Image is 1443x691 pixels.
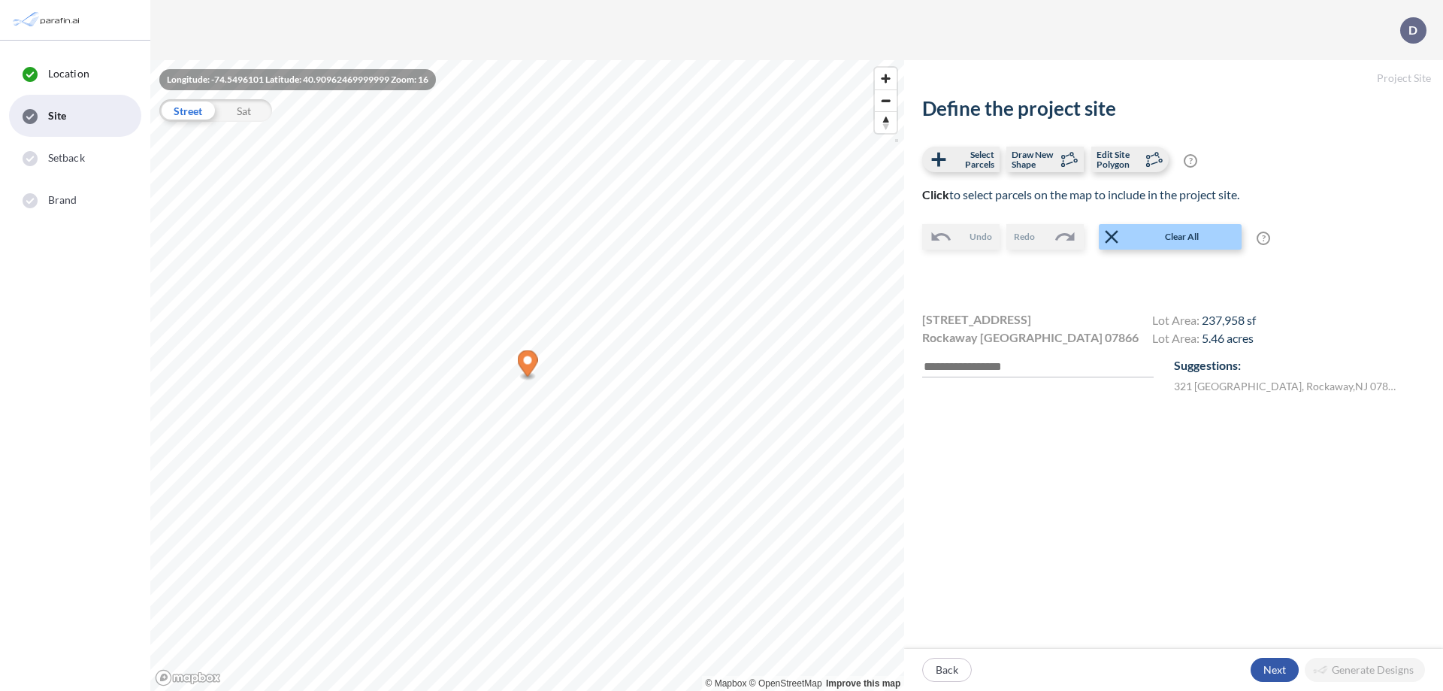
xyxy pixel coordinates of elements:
[922,187,949,202] b: Click
[155,669,221,686] a: Mapbox homepage
[922,658,972,682] button: Back
[159,99,216,122] div: Street
[1174,378,1400,394] label: 321 [GEOGRAPHIC_DATA] , Rockaway , NJ 07866 , US
[706,678,747,689] a: Mapbox
[48,192,77,208] span: Brand
[875,111,897,133] button: Reset bearing to north
[1006,224,1084,250] button: Redo
[1099,224,1242,250] button: Clear All
[950,150,994,169] span: Select Parcels
[1202,331,1254,345] span: 5.46 acres
[216,99,272,122] div: Sat
[1014,230,1035,244] span: Redo
[48,150,85,165] span: Setback
[1202,313,1256,327] span: 237,958 sf
[1257,232,1270,245] span: ?
[159,69,436,90] div: Longitude: -74.5496101 Latitude: 40.90962469999999 Zoom: 16
[875,68,897,89] button: Zoom in
[749,678,822,689] a: OpenStreetMap
[1012,150,1056,169] span: Draw New Shape
[875,112,897,133] span: Reset bearing to north
[970,230,992,244] span: Undo
[936,662,958,677] p: Back
[922,187,1239,202] span: to select parcels on the map to include in the project site.
[150,60,904,691] canvas: Map
[922,224,1000,250] button: Undo
[1152,331,1256,349] h4: Lot Area:
[11,6,84,34] img: Parafin
[48,66,89,81] span: Location
[1152,313,1256,331] h4: Lot Area:
[1123,230,1240,244] span: Clear All
[1408,23,1417,37] p: D
[1251,658,1299,682] button: Next
[1097,150,1141,169] span: Edit Site Polygon
[48,108,66,123] span: Site
[875,89,897,111] button: Zoom out
[826,678,900,689] a: Improve this map
[875,90,897,111] span: Zoom out
[922,329,1139,347] span: Rockaway [GEOGRAPHIC_DATA] 07866
[1174,356,1425,374] p: Suggestions:
[518,350,538,381] div: Map marker
[922,97,1425,120] h2: Define the project site
[922,311,1031,329] span: [STREET_ADDRESS]
[904,60,1443,97] h5: Project Site
[1184,154,1197,168] span: ?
